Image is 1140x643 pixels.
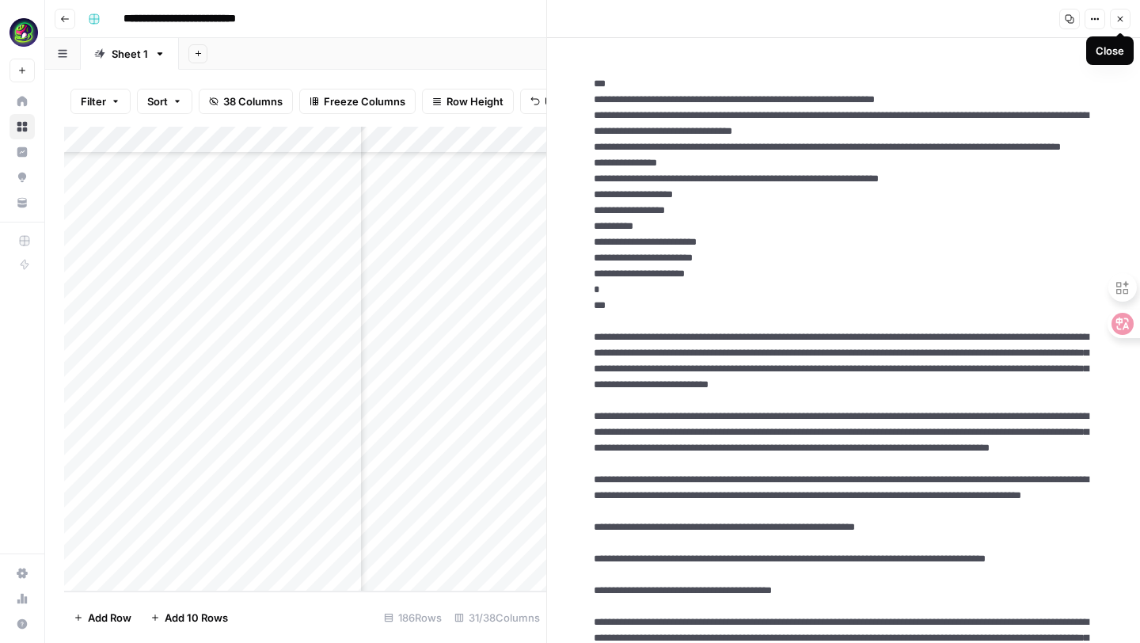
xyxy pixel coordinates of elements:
[70,89,131,114] button: Filter
[9,165,35,190] a: Opportunities
[9,13,35,52] button: Workspace: Meshy
[81,93,106,109] span: Filter
[137,89,192,114] button: Sort
[88,610,131,626] span: Add Row
[378,605,448,630] div: 186 Rows
[64,605,141,630] button: Add Row
[112,46,148,62] div: Sheet 1
[448,605,546,630] div: 31/38 Columns
[9,89,35,114] a: Home
[9,561,35,586] a: Settings
[199,89,293,114] button: 38 Columns
[141,605,237,630] button: Add 10 Rows
[9,586,35,611] a: Usage
[446,93,503,109] span: Row Height
[520,89,582,114] button: Undo
[9,190,35,215] a: Your Data
[9,114,35,139] a: Browse
[223,93,283,109] span: 38 Columns
[9,18,38,47] img: Meshy Logo
[422,89,514,114] button: Row Height
[9,611,35,637] button: Help + Support
[147,93,168,109] span: Sort
[324,93,405,109] span: Freeze Columns
[165,610,228,626] span: Add 10 Rows
[81,38,179,70] a: Sheet 1
[9,139,35,165] a: Insights
[299,89,416,114] button: Freeze Columns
